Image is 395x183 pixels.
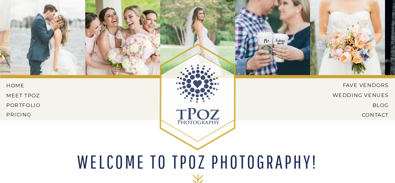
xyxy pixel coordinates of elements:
a: CONTACT [340,112,389,118]
a: MEET tPoz [6,93,40,98]
a: Wedding Venues [323,92,389,98]
h2: WELCOME TO tPoz Photography! [73,152,322,171]
a: Fave Vendors [338,82,389,88]
a: Pricing [6,112,42,117]
a: PORTFOLIO [6,102,42,108]
a: HOME [6,83,34,88]
a: BLOG [328,102,389,108]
